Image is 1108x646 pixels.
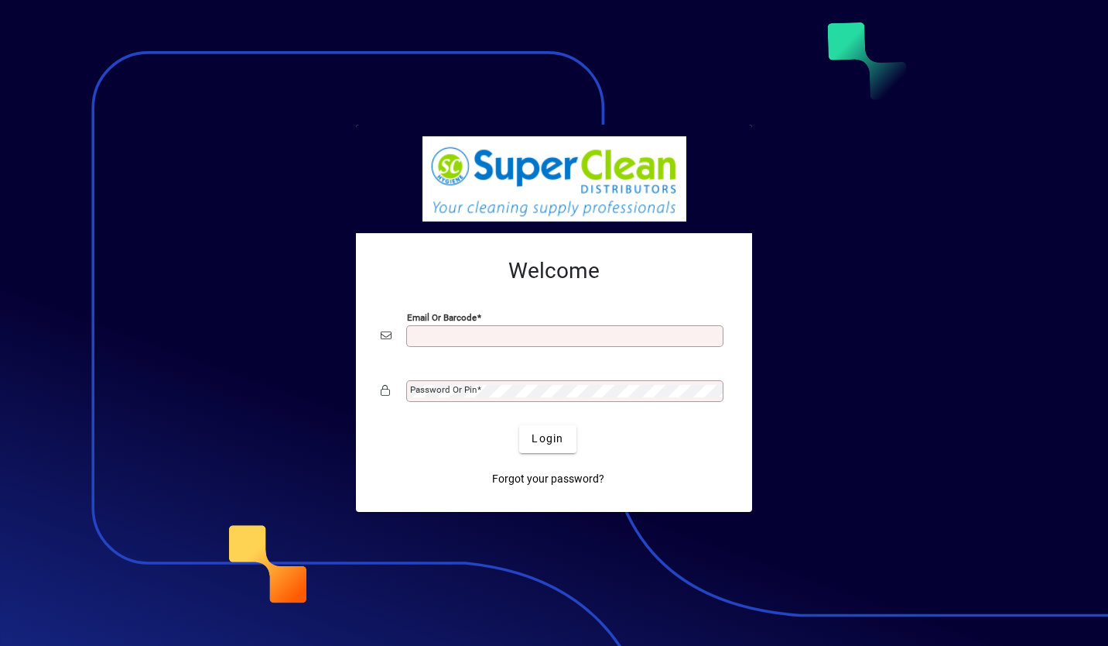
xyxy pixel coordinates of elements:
[407,311,477,322] mat-label: Email or Barcode
[532,431,563,447] span: Login
[410,384,477,395] mat-label: Password or Pin
[381,258,727,284] h2: Welcome
[492,471,604,487] span: Forgot your password?
[519,425,576,453] button: Login
[486,466,610,493] a: Forgot your password?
